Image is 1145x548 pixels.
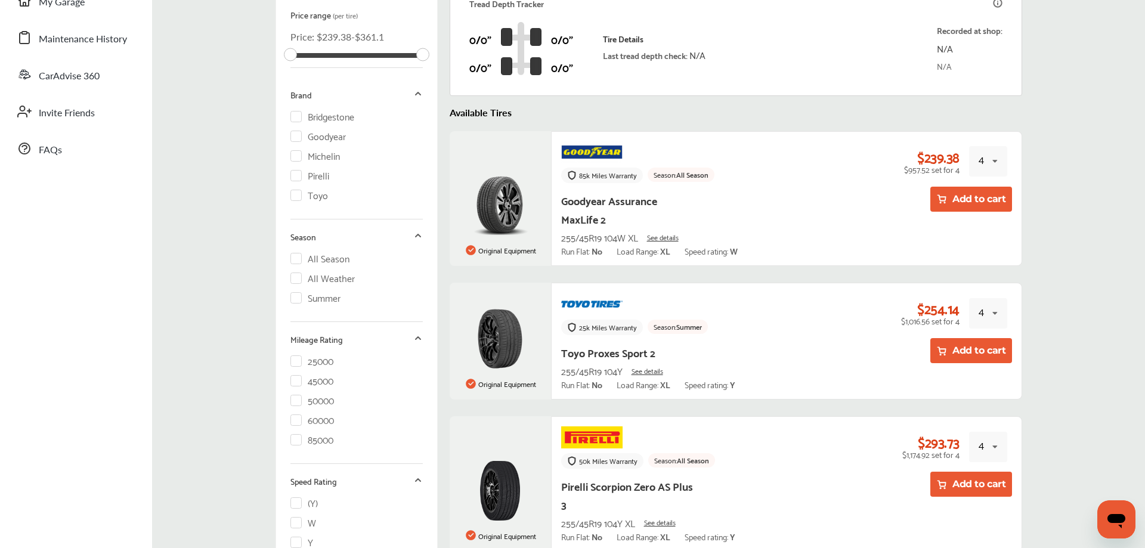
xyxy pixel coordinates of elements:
[39,32,127,47] span: Maintenance History
[290,232,316,242] p: Season
[685,532,735,541] div: Speed rating:
[478,309,522,369] img: toyo_proxes_sport_2_5cb04f5195475dd0f8f08da933f908fc.jpg
[561,515,635,531] span: 255/45R19 104Y XL
[561,141,623,163] img: e00bf004c30903c6b98f2a0979aa16043eb2daf3.png
[937,59,1002,73] p: N/A
[592,530,602,543] strong: No
[561,426,623,448] img: ab15f3c653d0b95dcbd4a065f4858bd96c5a2275.png
[930,187,1012,212] button: Add to cart
[730,377,735,391] strong: Y
[660,530,670,543] strong: XL
[290,90,312,100] p: Brand
[685,246,738,256] div: Speed rating:
[462,241,539,260] div: Original Equipment
[290,150,341,160] label: Michelin
[902,450,960,459] div: $1,174.92 set for 4
[561,476,695,513] div: Pirelli Scorpion Zero AS Plus 3
[290,414,335,425] label: 60000
[979,305,984,319] div: 4
[660,377,670,391] strong: XL
[561,343,655,361] div: Toyo Proxes Sport 2
[647,231,679,243] span: See details
[333,9,358,21] span: (per tire)
[660,244,670,258] strong: XL
[730,244,738,258] strong: W
[917,301,960,316] div: $254.14
[937,40,1002,56] p: N/A
[561,229,638,245] span: 255/45R19 104W XL
[617,246,670,256] div: Load Range:
[685,380,735,389] div: Speed rating:
[930,338,1012,363] button: Add to cart
[290,131,346,141] label: Goodyear
[617,532,670,541] div: Load Range:
[592,244,602,258] strong: No
[603,47,705,63] p: Last tread depth check:
[930,472,1012,497] button: Add to cart
[290,190,329,200] label: Toyo
[39,106,95,121] span: Invite Friends
[290,335,343,344] p: Mileage Rating
[1097,500,1135,538] iframe: Button to launch messaging window
[937,23,1002,37] p: Recorded at shop:
[290,497,318,507] label: (Y)
[979,439,984,453] div: 4
[917,149,960,165] div: $239.38
[290,292,341,302] label: Summer
[290,10,423,20] p: Price range
[579,171,637,179] div: 85k Miles Warranty
[901,316,960,326] div: $1,016.56 set for 4
[290,111,355,121] label: Bridgestone
[290,517,317,527] label: W
[654,320,676,333] span: Season:
[561,191,695,228] div: Goodyear Assurance MaxLife 2
[561,293,623,315] img: 516a54f2104aa989bd0e0806a3dafa822e51394e.png
[480,461,519,521] img: pirelli_scorpion_zero_as_plus_3_af6f1e17e8a71f90842e780638664992.png
[676,320,702,333] span: Summer
[677,454,709,466] span: All Season
[11,22,140,53] a: Maintenance History
[904,165,960,174] div: $957.52 set for 4
[654,168,676,181] span: Season:
[561,363,623,379] span: 255/45R19 104Y
[290,253,350,263] label: All Season
[290,537,314,547] label: Y
[290,375,334,385] label: 45000
[632,367,663,375] a: See details
[654,454,677,466] span: Season:
[39,143,62,158] span: FAQs
[290,170,330,180] label: Pirelli
[617,380,670,389] div: Load Range:
[561,246,602,256] div: Run Flat:
[416,48,429,61] div: Accessibility label
[462,374,539,394] div: Original Equipment
[561,532,602,541] div: Run Flat:
[603,34,705,44] p: Tire Details
[676,168,708,181] span: All Season
[469,58,491,76] p: 0/0"
[11,133,140,164] a: FAQs
[290,30,423,44] p: Price : $ 239.38 -$ 361.1
[290,355,334,366] label: 25000
[450,106,1022,119] p: Available Tires
[918,434,960,450] div: $293.73
[579,457,638,465] div: 50k Miles Warranty
[730,530,735,543] strong: Y
[579,323,637,332] div: 25k Miles Warranty
[551,58,573,76] p: 0/0"
[551,30,573,48] p: 0/0"
[290,395,335,405] label: 50000
[501,21,541,75] img: tire_track_logo.b900bcbc.svg
[290,434,334,444] label: 85000
[644,518,676,527] a: See details
[567,456,577,466] img: warranty-logo.58a969ef.svg
[11,59,140,90] a: CarAdvise 360
[567,323,577,332] img: warranty-logo.58a969ef.svg
[462,527,539,546] div: Original Equipment
[644,516,676,528] span: See details
[689,47,705,63] span: N/A
[472,175,528,235] img: goodyear_assurance_maxlife_2_4d5a11bbd8eabe8d9cd79845316e1a00.png
[979,153,984,167] div: 4
[290,476,337,486] p: Speed Rating
[561,380,602,389] div: Run Flat:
